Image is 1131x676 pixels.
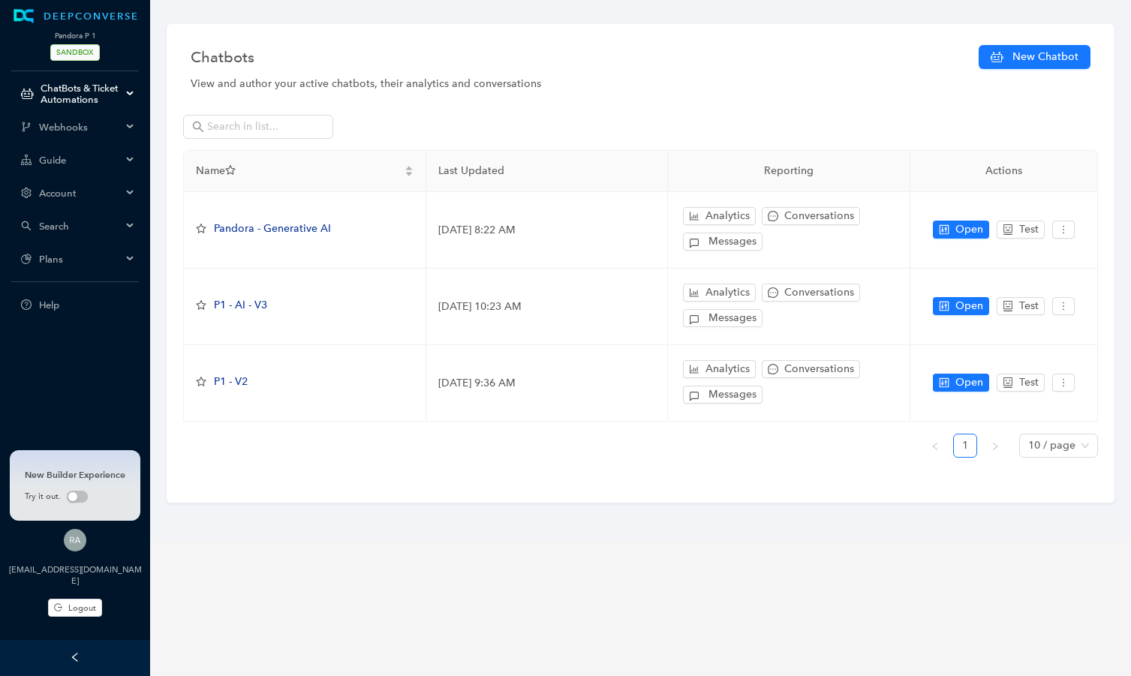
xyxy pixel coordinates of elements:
button: controlOpen [933,374,989,392]
span: Conversations [784,208,854,224]
span: Open [955,374,983,391]
span: robot [1003,301,1013,311]
span: Chatbots [191,45,254,69]
td: [DATE] 8:22 AM [426,192,669,269]
span: right [991,442,1000,451]
span: more [1058,224,1069,235]
span: Logout [68,602,96,614]
span: Guide [39,155,122,166]
span: Account [39,188,122,199]
button: messageConversations [762,360,860,378]
span: logout [54,603,62,611]
span: P1 - AI - V3 [214,299,267,311]
button: Messages [683,233,763,251]
span: bar-chart [689,364,699,374]
span: Search [39,221,122,232]
button: Messages [683,386,763,404]
span: Pandora - Generative AI [214,222,331,235]
button: robotTest [997,221,1045,239]
span: more [1058,301,1069,311]
span: bar-chart [689,287,699,298]
button: left [923,434,947,458]
button: Logout [48,599,102,617]
span: search [21,221,32,231]
span: Name [196,163,402,179]
li: Previous Page [923,434,947,458]
a: 1 [954,434,976,457]
div: New Builder Experience [25,468,125,482]
div: Page Size [1019,434,1098,458]
span: question-circle [21,299,32,310]
span: Analytics [705,208,750,224]
span: New Chatbot [1012,49,1078,65]
span: Messages [708,386,757,403]
button: New Chatbot [979,45,1090,69]
span: 10 / page [1028,434,1089,457]
span: message [768,364,778,374]
span: Test [1019,298,1039,314]
li: 1 [953,434,977,458]
button: robotTest [997,374,1045,392]
span: control [939,377,949,388]
span: Analytics [705,361,750,377]
span: Analytics [705,284,750,301]
button: right [983,434,1007,458]
button: bar-chartAnalytics [683,360,756,378]
button: robotTest [997,297,1045,315]
span: Conversations [784,361,854,377]
li: Next Page [983,434,1007,458]
span: star [196,300,206,311]
button: more [1052,374,1075,392]
span: pie-chart [21,254,32,264]
button: messageConversations [762,207,860,225]
span: star [196,377,206,387]
span: bar-chart [689,211,699,221]
span: robot [1003,377,1013,388]
input: Search in list... [207,119,312,135]
span: message [768,287,778,298]
span: Plans [39,254,122,265]
span: robot [1003,224,1013,235]
span: Open [955,221,983,238]
span: setting [21,188,32,198]
button: controlOpen [933,221,989,239]
th: Last Updated [426,151,669,192]
span: star [196,224,206,234]
th: Actions [910,151,1098,192]
span: message [768,211,778,221]
span: star [225,165,236,176]
div: View and author your active chatbots, their analytics and conversations [191,76,1090,92]
span: SANDBOX [50,44,100,61]
span: left [931,442,940,451]
button: more [1052,221,1075,239]
span: Help [39,299,135,311]
button: messageConversations [762,284,860,302]
span: control [939,224,949,235]
button: bar-chartAnalytics [683,284,756,302]
span: search [192,121,204,133]
td: [DATE] 9:36 AM [426,345,669,422]
a: LogoDEEPCONVERSE [3,9,147,24]
span: Open [955,298,983,314]
span: ChatBots & Ticket Automations [41,83,122,105]
button: more [1052,297,1075,315]
span: branches [21,122,32,132]
button: Messages [683,309,763,327]
span: Messages [708,310,757,326]
span: Test [1019,374,1039,391]
button: controlOpen [933,297,989,315]
span: Webhooks [39,122,122,133]
span: Test [1019,221,1039,238]
img: dfd545da12e86d728f5f071b42cbfc5b [64,529,86,551]
span: Conversations [784,284,854,301]
span: control [939,301,949,311]
td: [DATE] 10:23 AM [426,269,669,345]
span: more [1058,377,1069,388]
span: Messages [708,233,757,250]
div: Try it out. [25,491,125,503]
span: P1 - V2 [214,375,248,388]
th: Reporting [668,151,910,192]
button: bar-chartAnalytics [683,207,756,225]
